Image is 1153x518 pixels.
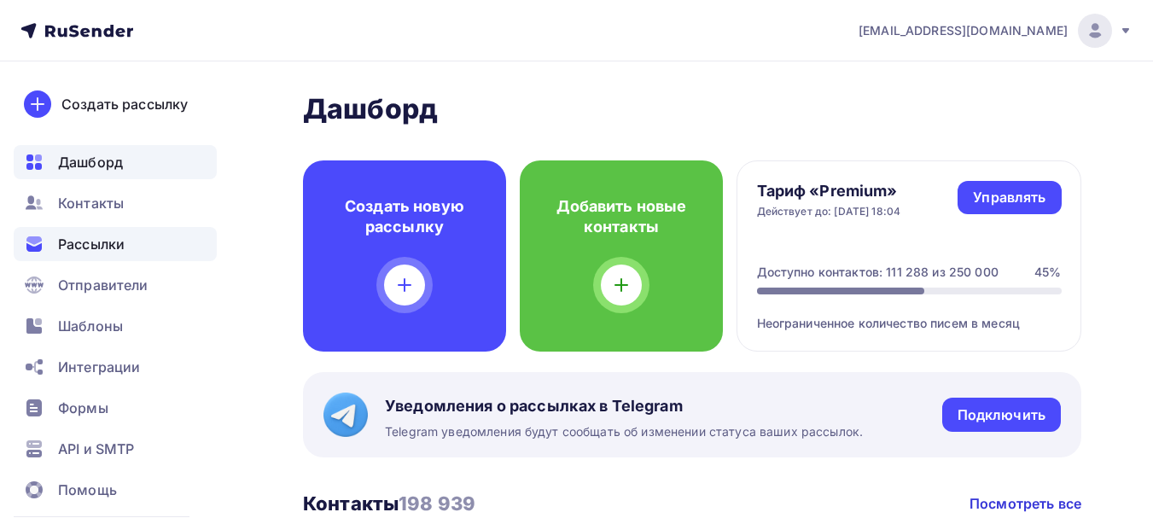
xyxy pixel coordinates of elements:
span: API и SMTP [58,439,134,459]
h3: Контакты [303,492,475,515]
span: Telegram уведомления будут сообщать об изменении статуса ваших рассылок. [385,423,863,440]
h2: Дашборд [303,92,1081,126]
div: Подключить [958,405,1045,425]
a: Отправители [14,268,217,302]
span: 198 939 [399,492,475,515]
div: Создать рассылку [61,94,188,114]
h4: Добавить новые контакты [547,196,696,237]
span: Уведомления о рассылках в Telegram [385,396,863,416]
div: 45% [1034,264,1061,281]
a: [EMAIL_ADDRESS][DOMAIN_NAME] [859,14,1133,48]
a: Контакты [14,186,217,220]
h4: Тариф «Premium» [757,181,901,201]
span: Шаблоны [58,316,123,336]
a: Шаблоны [14,309,217,343]
a: Посмотреть все [970,493,1081,514]
a: Рассылки [14,227,217,261]
div: Неограниченное количество писем в месяц [757,294,1062,332]
span: Отправители [58,275,148,295]
div: Доступно контактов: 111 288 из 250 000 [757,264,999,281]
div: Управлять [973,188,1045,207]
h4: Создать новую рассылку [330,196,479,237]
span: Контакты [58,193,124,213]
span: [EMAIL_ADDRESS][DOMAIN_NAME] [859,22,1068,39]
span: Рассылки [58,234,125,254]
span: Дашборд [58,152,123,172]
span: Формы [58,398,108,418]
span: Помощь [58,480,117,500]
span: Интеграции [58,357,140,377]
a: Дашборд [14,145,217,179]
div: Действует до: [DATE] 18:04 [757,205,901,218]
a: Формы [14,391,217,425]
